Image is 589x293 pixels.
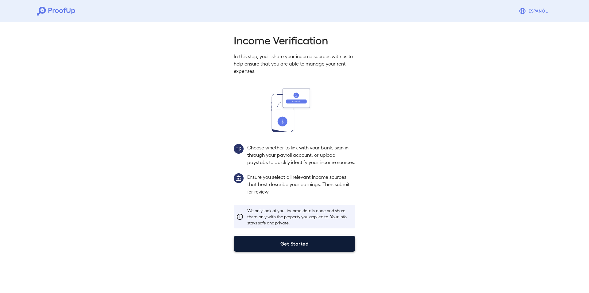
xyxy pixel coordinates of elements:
[516,5,552,17] button: Espanõl
[234,236,355,252] button: Get Started
[234,144,244,154] img: group2.svg
[271,88,318,132] img: transfer_money.svg
[234,33,355,47] h2: Income Verification
[247,208,353,226] p: We only look at your income details once and share them only with the property you applied to. Yo...
[234,173,244,183] img: group1.svg
[247,144,355,166] p: Choose whether to link with your bank, sign in through your payroll account, or upload paystubs t...
[247,173,355,195] p: Ensure you select all relevant income sources that best describe your earnings. Then submit for r...
[234,53,355,75] p: In this step, you'll share your income sources with us to help ensure that you are able to manage...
